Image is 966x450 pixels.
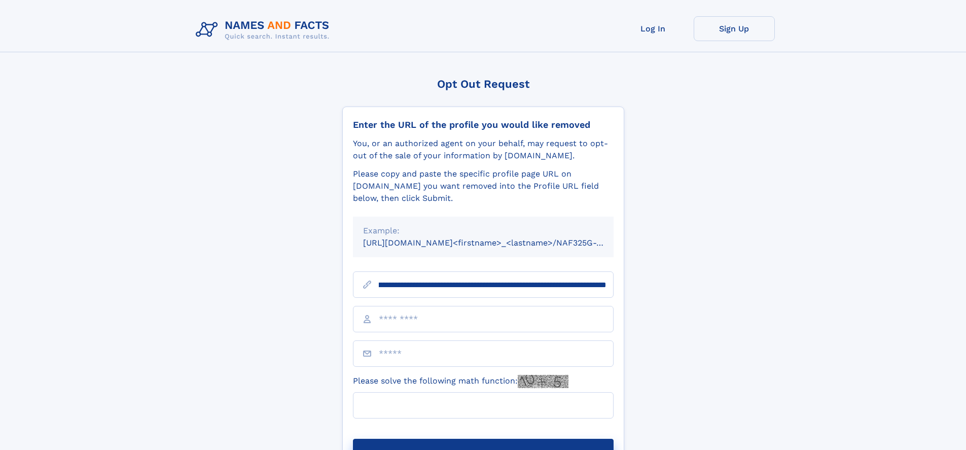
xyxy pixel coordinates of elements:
[613,16,694,41] a: Log In
[342,78,624,90] div: Opt Out Request
[694,16,775,41] a: Sign Up
[363,238,633,248] small: [URL][DOMAIN_NAME]<firstname>_<lastname>/NAF325G-xxxxxxxx
[363,225,603,237] div: Example:
[353,168,614,204] div: Please copy and paste the specific profile page URL on [DOMAIN_NAME] you want removed into the Pr...
[353,375,568,388] label: Please solve the following math function:
[353,119,614,130] div: Enter the URL of the profile you would like removed
[192,16,338,44] img: Logo Names and Facts
[353,137,614,162] div: You, or an authorized agent on your behalf, may request to opt-out of the sale of your informatio...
